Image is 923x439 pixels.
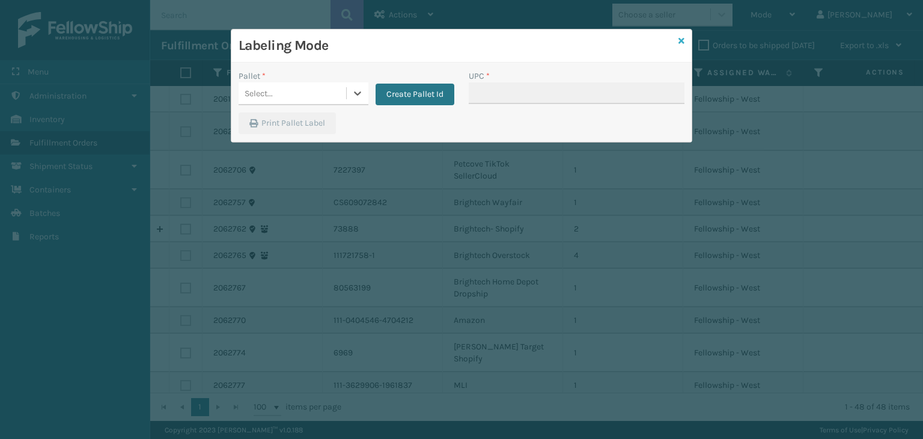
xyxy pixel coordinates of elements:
label: Pallet [239,70,266,82]
h3: Labeling Mode [239,37,674,55]
label: UPC [469,70,490,82]
button: Create Pallet Id [376,84,454,105]
button: Print Pallet Label [239,112,336,134]
div: Select... [245,87,273,100]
